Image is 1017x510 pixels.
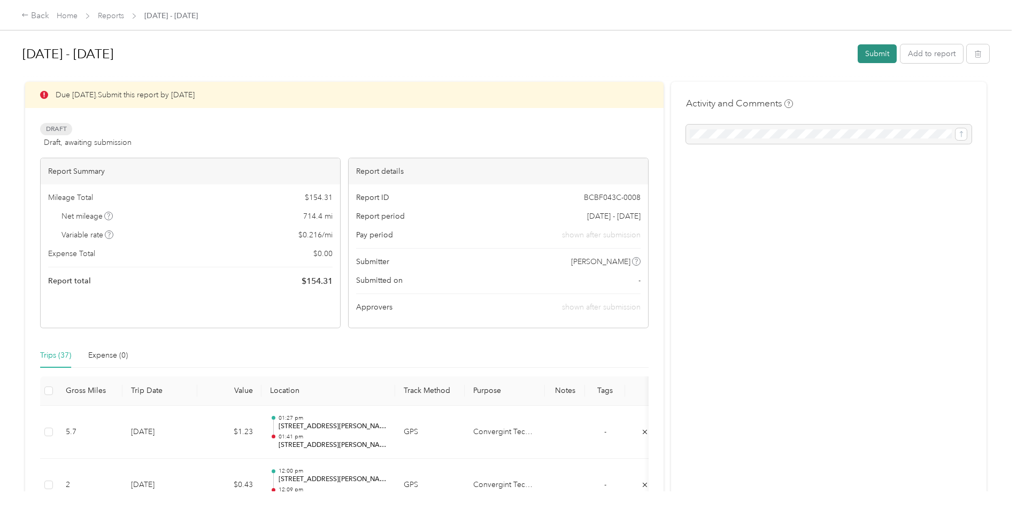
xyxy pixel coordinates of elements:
[395,376,465,406] th: Track Method
[57,11,78,20] a: Home
[88,350,128,361] div: Expense (0)
[279,475,387,484] p: [STREET_ADDRESS][PERSON_NAME]
[122,376,197,406] th: Trip Date
[40,350,71,361] div: Trips (37)
[587,211,641,222] span: [DATE] - [DATE]
[197,406,261,459] td: $1.23
[571,256,630,267] span: [PERSON_NAME]
[144,10,198,21] span: [DATE] - [DATE]
[122,406,197,459] td: [DATE]
[313,248,333,259] span: $ 0.00
[61,211,113,222] span: Net mileage
[349,158,648,184] div: Report details
[40,123,72,135] span: Draft
[57,406,122,459] td: 5.7
[279,433,387,441] p: 01:41 pm
[356,302,392,313] span: Approvers
[61,229,114,241] span: Variable rate
[44,137,132,148] span: Draft, awaiting submission
[585,376,625,406] th: Tags
[279,467,387,475] p: 12:00 pm
[21,10,49,22] div: Back
[900,44,963,63] button: Add to report
[197,376,261,406] th: Value
[395,406,465,459] td: GPS
[98,11,124,20] a: Reports
[957,450,1017,510] iframe: Everlance-gr Chat Button Frame
[604,427,606,436] span: -
[303,211,333,222] span: 714.4 mi
[302,275,333,288] span: $ 154.31
[48,192,93,203] span: Mileage Total
[279,414,387,422] p: 01:27 pm
[584,192,641,203] span: BCBF043C-0008
[545,376,585,406] th: Notes
[48,275,91,287] span: Report total
[356,229,393,241] span: Pay period
[562,229,641,241] span: shown after submission
[562,303,641,312] span: shown after submission
[25,82,664,108] div: Due [DATE]. Submit this report by [DATE]
[48,248,95,259] span: Expense Total
[305,192,333,203] span: $ 154.31
[356,275,403,286] span: Submitted on
[261,376,395,406] th: Location
[356,256,389,267] span: Submitter
[604,480,606,489] span: -
[41,158,340,184] div: Report Summary
[298,229,333,241] span: $ 0.216 / mi
[57,376,122,406] th: Gross Miles
[686,97,793,110] h4: Activity and Comments
[465,406,545,459] td: Convergint Technologies
[22,41,850,67] h1: Sep 1 - 30, 2025
[356,211,405,222] span: Report period
[356,192,389,203] span: Report ID
[858,44,897,63] button: Submit
[279,422,387,431] p: [STREET_ADDRESS][PERSON_NAME]
[465,376,545,406] th: Purpose
[279,441,387,450] p: [STREET_ADDRESS][PERSON_NAME][PERSON_NAME]
[279,486,387,493] p: 12:09 pm
[638,275,641,286] span: -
